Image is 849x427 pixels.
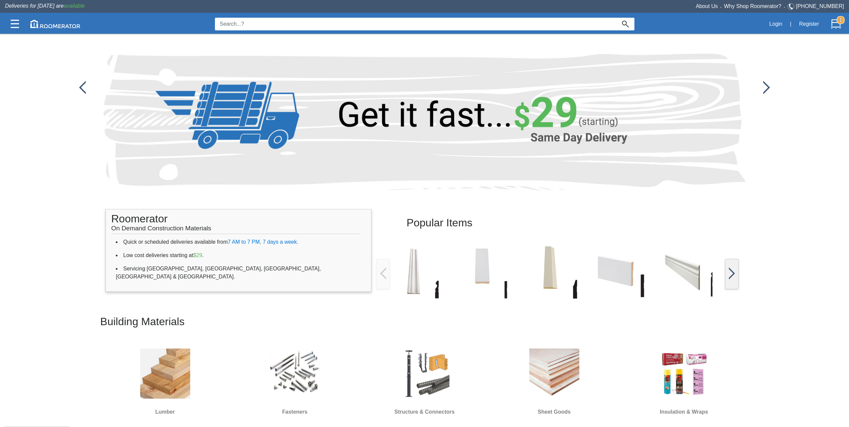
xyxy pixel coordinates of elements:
[781,6,788,9] span: •
[658,242,717,300] img: /app/images/Buttons/favicon.jpg
[79,81,86,94] img: /app/images/Buttons/favicon.jpg
[123,408,207,416] h6: Lumber
[30,20,80,28] img: roomerator-logo.svg
[380,267,386,279] img: /app/images/Buttons/favicon.jpg
[724,3,782,9] a: Why Shop Roomerator?
[521,242,580,300] img: /app/images/Buttons/favicon.jpg
[786,17,795,31] div: |
[642,344,726,420] a: Insulation & Wraps
[729,267,735,279] img: /app/images/Buttons/favicon.jpg
[11,20,19,28] img: Categories.svg
[384,242,443,300] img: /app/images/Buttons/favicon.jpg
[513,344,596,420] a: Sheet Goods
[622,21,629,27] img: Search_Icon.svg
[111,209,360,234] h1: Roomerator
[718,6,724,9] span: •
[123,344,207,420] a: Lumber
[193,252,202,258] span: $29
[831,19,841,29] img: Cart.svg
[253,344,336,420] a: Fasteners
[116,249,361,262] li: Low cost deliveries starting at .
[727,242,785,300] img: /app/images/Buttons/favicon.jpg
[795,17,823,31] button: Register
[253,408,336,416] h6: Fasteners
[111,221,211,232] span: On Demand Construction Materials
[383,408,466,416] h6: Structure & Connectors
[406,212,708,234] h2: Popular Items
[140,349,190,399] img: Lumber.jpg
[590,242,648,300] img: /app/images/Buttons/favicon.jpg
[763,81,770,94] img: /app/images/Buttons/favicon.jpg
[64,3,85,9] span: available
[228,239,298,245] span: 7 AM to 7 PM, 7 days a week.
[453,242,511,300] img: /app/images/Buttons/favicon.jpg
[788,2,796,11] img: Telephone.svg
[100,310,749,333] h2: Building Materials
[529,349,579,399] img: Sheet_Good.jpg
[383,344,466,420] a: Structure & Connectors
[399,349,450,399] img: S&H.jpg
[116,235,361,249] li: Quick or scheduled deliveries available from
[5,3,85,9] span: Deliveries for [DATE] are
[696,3,718,9] a: About Us
[642,408,726,416] h6: Insulation & Wraps
[837,16,845,24] strong: 1
[659,349,709,399] img: Insulation.jpg
[766,17,786,31] button: Login
[796,3,844,9] a: [PHONE_NUMBER]
[215,18,616,30] input: Search...?
[270,349,320,399] img: Screw.jpg
[513,408,596,416] h6: Sheet Goods
[116,262,361,283] li: Servicing [GEOGRAPHIC_DATA], [GEOGRAPHIC_DATA], [GEOGRAPHIC_DATA], [GEOGRAPHIC_DATA] & [GEOGRAPHI...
